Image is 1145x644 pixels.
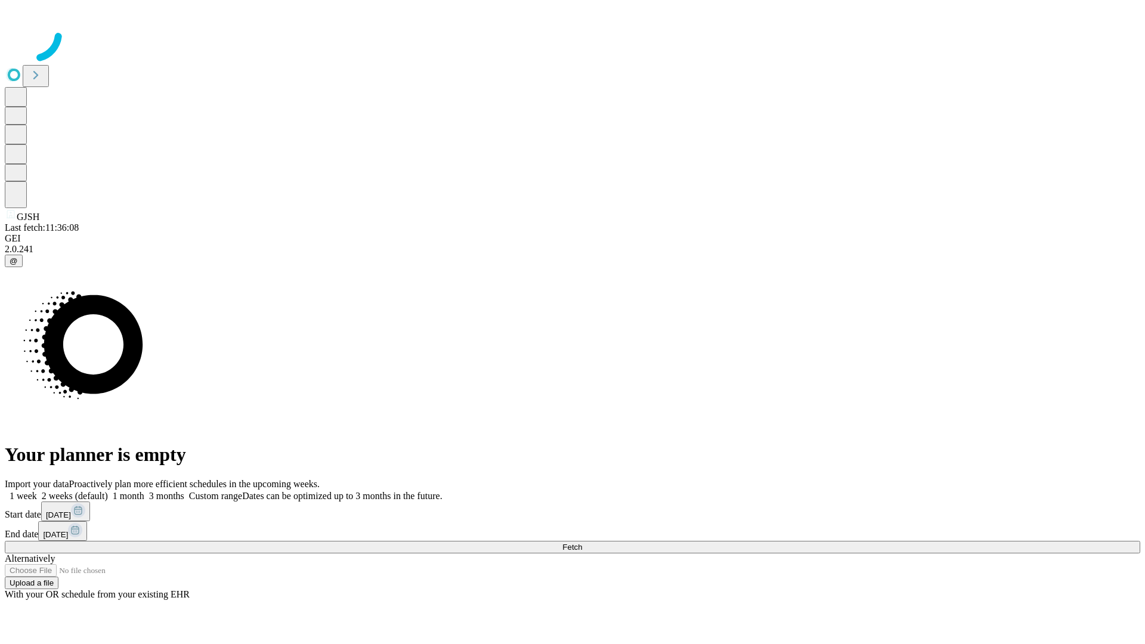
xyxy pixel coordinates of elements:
[5,553,55,563] span: Alternatively
[17,212,39,222] span: GJSH
[242,491,442,501] span: Dates can be optimized up to 3 months in the future.
[5,577,58,589] button: Upload a file
[5,233,1140,244] div: GEI
[113,491,144,501] span: 1 month
[10,491,37,501] span: 1 week
[46,510,71,519] span: [DATE]
[5,479,69,489] span: Import your data
[5,255,23,267] button: @
[5,521,1140,541] div: End date
[43,530,68,539] span: [DATE]
[149,491,184,501] span: 3 months
[5,222,79,233] span: Last fetch: 11:36:08
[69,479,320,489] span: Proactively plan more efficient schedules in the upcoming weeks.
[41,501,90,521] button: [DATE]
[42,491,108,501] span: 2 weeks (default)
[10,256,18,265] span: @
[38,521,87,541] button: [DATE]
[5,244,1140,255] div: 2.0.241
[5,501,1140,521] div: Start date
[5,541,1140,553] button: Fetch
[5,589,190,599] span: With your OR schedule from your existing EHR
[189,491,242,501] span: Custom range
[562,543,582,552] span: Fetch
[5,444,1140,466] h1: Your planner is empty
